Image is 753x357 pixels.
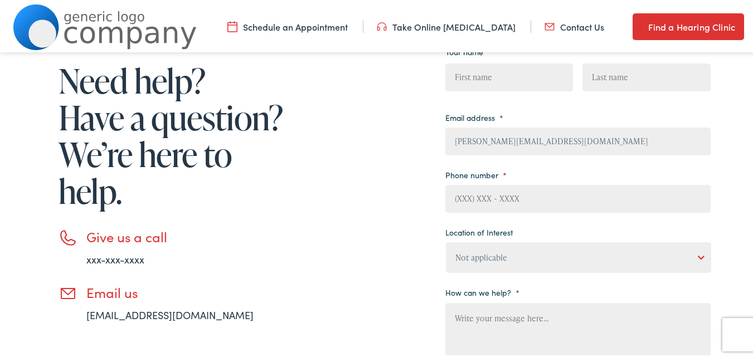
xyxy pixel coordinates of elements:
a: [EMAIL_ADDRESS][DOMAIN_NAME] [86,306,254,320]
img: utility icon [545,18,555,31]
input: Last name [582,61,710,89]
a: Take Online [MEDICAL_DATA] [377,18,516,31]
h1: Need help? Have a question? We’re here to help. [59,60,287,207]
a: Find a Hearing Clinic [633,11,744,38]
a: Contact Us [545,18,604,31]
h3: Email us [86,282,287,299]
img: utility icon [227,18,237,31]
label: Location of Interest [445,225,513,235]
input: example@email.com [445,125,711,153]
h3: Give us a call [86,227,287,243]
input: First name [445,61,573,89]
label: Phone number [445,168,507,178]
label: Your name [445,45,492,55]
img: utility icon [377,18,387,31]
label: Email address [445,110,503,120]
a: Schedule an Appointment [227,18,348,31]
img: utility icon [633,18,643,31]
label: How can we help? [445,285,519,295]
input: (XXX) XXX - XXXX [445,183,711,211]
a: xxx-xxx-xxxx [86,250,144,264]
